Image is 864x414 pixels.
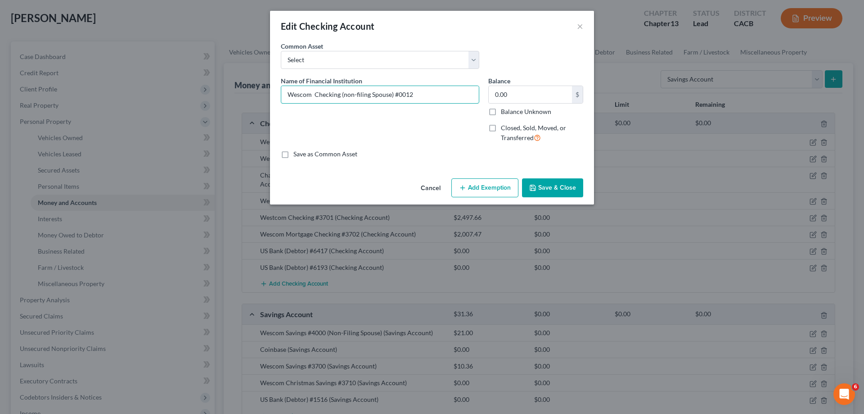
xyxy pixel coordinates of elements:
[414,179,448,197] button: Cancel
[572,86,583,103] div: $
[293,150,357,159] label: Save as Common Asset
[577,21,583,32] button: ×
[488,76,510,86] label: Balance
[833,383,855,405] iframe: Intercom live chat
[522,178,583,197] button: Save & Close
[281,20,374,32] div: Edit Checking Account
[852,383,859,391] span: 6
[501,107,551,116] label: Balance Unknown
[281,41,323,51] label: Common Asset
[501,124,566,141] span: Closed, Sold, Moved, or Transferred
[281,77,362,85] span: Name of Financial Institution
[281,86,479,103] input: Enter name...
[489,86,572,103] input: 0.00
[451,178,518,197] button: Add Exemption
